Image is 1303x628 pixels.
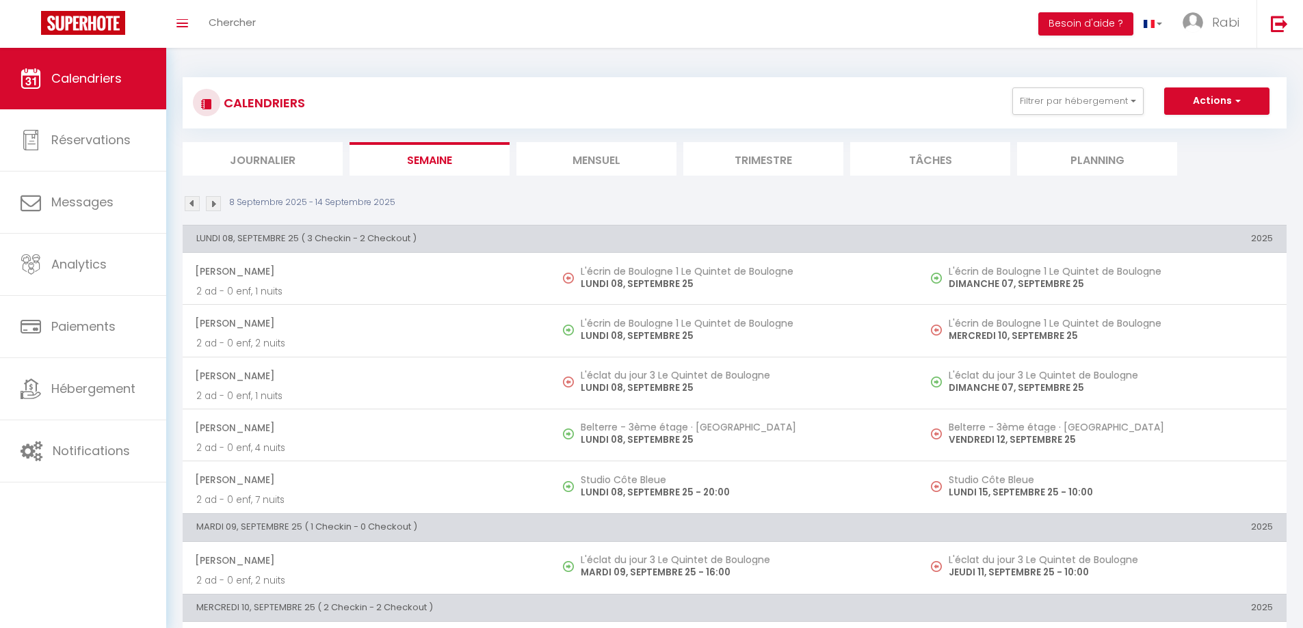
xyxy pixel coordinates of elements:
[919,225,1287,252] th: 2025
[581,370,905,381] h5: L'éclat du jour 3 Le Quintet de Boulogne
[220,87,305,118] h3: CALENDRIERS
[1038,12,1133,36] button: Besoin d'aide ?
[1017,142,1177,176] li: Planning
[563,377,574,387] img: NO IMAGE
[195,467,537,493] span: [PERSON_NAME]
[53,442,130,459] span: Notifications
[581,381,905,395] p: LUNDI 08, SEPTEMBRE 25
[949,329,1273,343] p: MERCREDI 10, SEPTEMBRE 25
[183,225,919,252] th: LUNDI 08, SEPTEMBRE 25 ( 3 Checkin - 2 Checkout )
[850,142,1010,176] li: Tâches
[183,142,343,176] li: Journalier
[931,561,942,572] img: NO IMAGE
[931,481,942,492] img: NO IMAGE
[919,514,1287,541] th: 2025
[41,11,125,35] img: Super Booking
[949,474,1273,485] h5: Studio Côte Bleue
[350,142,510,176] li: Semaine
[196,284,537,299] p: 2 ad - 0 enf, 1 nuits
[563,273,574,284] img: NO IMAGE
[581,329,905,343] p: LUNDI 08, SEPTEMBRE 25
[229,196,395,209] p: 8 Septembre 2025 - 14 Septembre 2025
[1012,87,1144,115] button: Filtrer par hébergement
[209,15,256,29] span: Chercher
[949,422,1273,433] h5: Belterre - 3ème étage · [GEOGRAPHIC_DATA]
[581,318,905,329] h5: L'écrin de Boulogne 1 Le Quintet de Boulogne
[949,370,1273,381] h5: L'éclat du jour 3 Le Quintet de Boulogne
[581,433,905,447] p: LUNDI 08, SEPTEMBRE 25
[581,554,905,565] h5: L'éclat du jour 3 Le Quintet de Boulogne
[581,422,905,433] h5: Belterre - 3ème étage · [GEOGRAPHIC_DATA]
[919,594,1287,621] th: 2025
[51,256,107,273] span: Analytics
[516,142,676,176] li: Mensuel
[183,594,919,621] th: MERCREDI 10, SEPTEMBRE 25 ( 2 Checkin - 2 Checkout )
[51,70,122,87] span: Calendriers
[183,514,919,541] th: MARDI 09, SEPTEMBRE 25 ( 1 Checkin - 0 Checkout )
[51,131,131,148] span: Réservations
[196,441,537,455] p: 2 ad - 0 enf, 4 nuits
[11,5,52,46] button: Ouvrir le widget de chat LiveChat
[196,573,537,588] p: 2 ad - 0 enf, 2 nuits
[931,377,942,387] img: NO IMAGE
[949,381,1273,395] p: DIMANCHE 07, SEPTEMBRE 25
[949,554,1273,565] h5: L'éclat du jour 3 Le Quintet de Boulogne
[581,485,905,500] p: LUNDI 08, SEPTEMBRE 25 - 20:00
[581,474,905,485] h5: Studio Côte Bleue
[195,547,537,573] span: [PERSON_NAME]
[1183,12,1203,33] img: ...
[931,273,942,284] img: NO IMAGE
[949,565,1273,579] p: JEUDI 11, SEPTEMBRE 25 - 10:00
[196,389,537,403] p: 2 ad - 0 enf, 1 nuits
[581,266,905,277] h5: L'écrin de Boulogne 1 Le Quintet de Boulogne
[581,565,905,579] p: MARDI 09, SEPTEMBRE 25 - 16:00
[1212,14,1239,31] span: Rabi
[195,310,537,336] span: [PERSON_NAME]
[195,415,537,441] span: [PERSON_NAME]
[931,325,942,336] img: NO IMAGE
[949,485,1273,500] p: LUNDI 15, SEPTEMBRE 25 - 10:00
[196,336,537,351] p: 2 ad - 0 enf, 2 nuits
[931,428,942,439] img: NO IMAGE
[1271,15,1288,32] img: logout
[195,258,537,284] span: [PERSON_NAME]
[51,380,135,397] span: Hébergement
[581,277,905,291] p: LUNDI 08, SEPTEMBRE 25
[1164,87,1269,115] button: Actions
[195,363,537,389] span: [PERSON_NAME]
[949,433,1273,447] p: VENDREDI 12, SEPTEMBRE 25
[196,493,537,507] p: 2 ad - 0 enf, 7 nuits
[51,318,116,335] span: Paiements
[949,318,1273,329] h5: L'écrin de Boulogne 1 Le Quintet de Boulogne
[683,142,843,176] li: Trimestre
[51,193,114,210] span: Messages
[949,277,1273,291] p: DIMANCHE 07, SEPTEMBRE 25
[949,266,1273,277] h5: L'écrin de Boulogne 1 Le Quintet de Boulogne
